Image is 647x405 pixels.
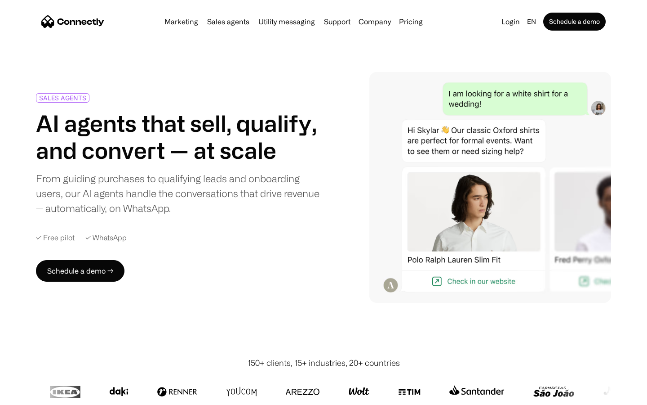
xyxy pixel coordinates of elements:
[36,171,320,216] div: From guiding purchases to qualifying leads and onboarding users, our AI agents handle the convers...
[359,15,391,28] div: Company
[523,15,541,28] div: en
[248,357,400,369] div: 150+ clients, 15+ industries, 20+ countries
[18,389,54,402] ul: Language list
[395,18,426,25] a: Pricing
[9,388,54,402] aside: Language selected: English
[36,110,320,164] h1: AI agents that sell, qualify, and convert — at scale
[543,13,606,31] a: Schedule a demo
[320,18,354,25] a: Support
[356,15,394,28] div: Company
[161,18,202,25] a: Marketing
[527,15,536,28] div: en
[41,15,104,28] a: home
[39,94,86,101] div: SALES AGENTS
[36,234,75,242] div: ✓ Free pilot
[255,18,319,25] a: Utility messaging
[36,260,124,282] a: Schedule a demo →
[204,18,253,25] a: Sales agents
[85,234,127,242] div: ✓ WhatsApp
[498,15,523,28] a: Login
